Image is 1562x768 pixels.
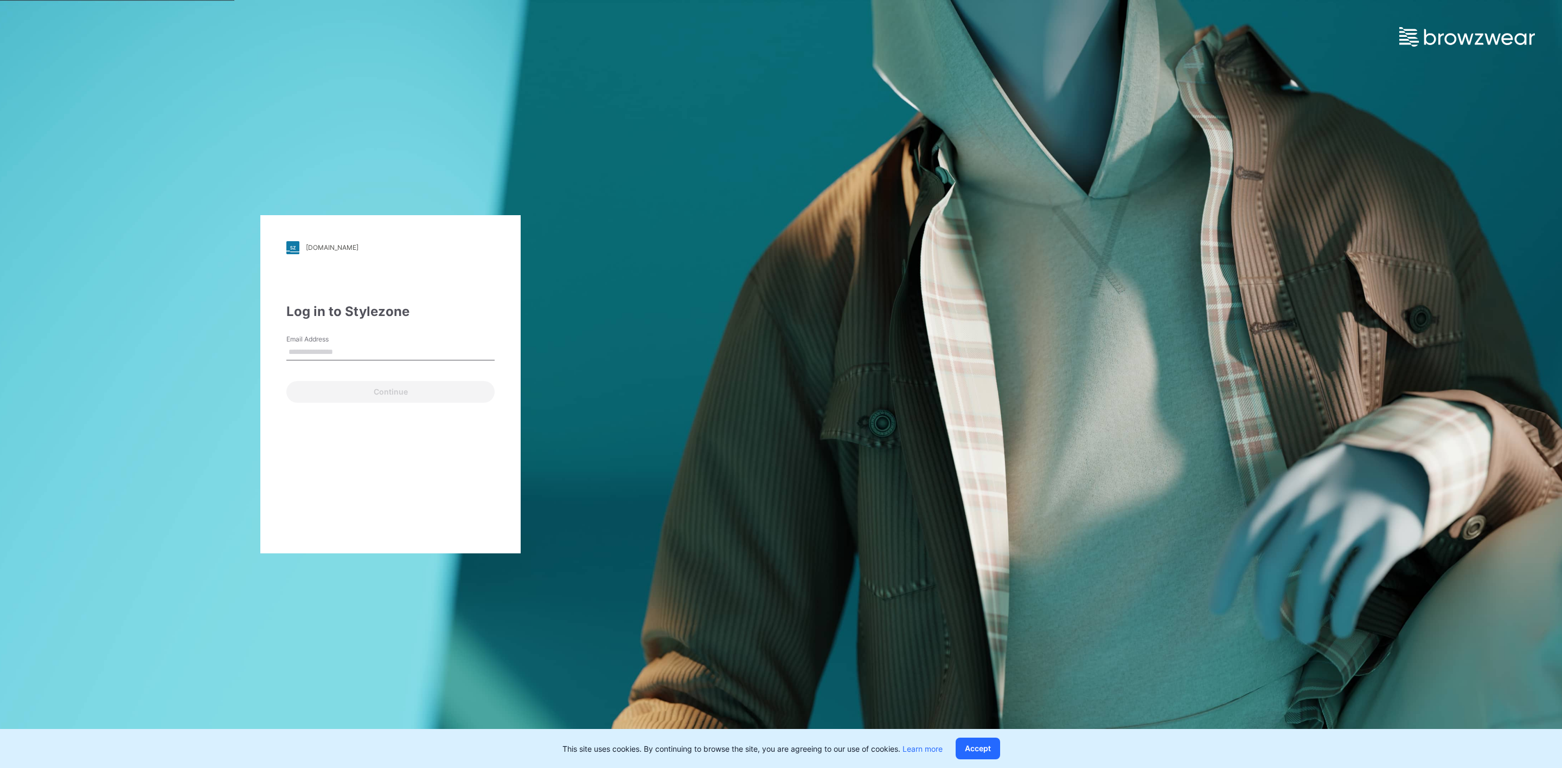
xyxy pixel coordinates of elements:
[286,302,495,321] div: Log in to Stylezone
[562,743,943,754] p: This site uses cookies. By continuing to browse the site, you are agreeing to our use of cookies.
[306,243,359,251] div: [DOMAIN_NAME]
[286,241,495,254] a: [DOMAIN_NAME]
[902,744,943,753] a: Learn more
[286,241,299,254] img: stylezone-logo.562084cfcfab977791bfbf7441f1a819.svg
[956,738,1000,759] button: Accept
[286,334,362,344] label: Email Address
[1399,27,1535,47] img: browzwear-logo.e42bd6dac1945053ebaf764b6aa21510.svg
